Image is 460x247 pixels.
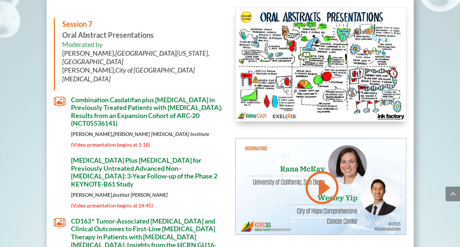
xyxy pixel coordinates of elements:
[54,217,66,229] span: 
[54,156,66,168] span: 
[71,96,222,128] span: Combination Casdatifan plus [MEDICAL_DATA] in Previously Treated Patients with [MEDICAL_DATA]: Re...
[131,192,168,198] em: [PERSON_NAME]
[62,49,209,66] em: [GEOGRAPHIC_DATA][US_STATE], [GEOGRAPHIC_DATA]
[62,19,154,39] strong: Oral Abstract Presentations
[62,66,195,82] span: [PERSON_NAME],
[62,66,195,82] em: City of [GEOGRAPHIC_DATA][MEDICAL_DATA]
[236,8,406,121] img: KidneyCAN_Ink Factory_Board Session 7
[71,192,168,198] strong: [PERSON_NAME],
[71,202,153,209] span: (Video presentation begins at 14:45)
[62,40,217,87] h6: Moderated by
[71,131,209,137] strong: [PERSON_NAME],
[71,141,150,148] span: (Video presentation begins at 1:18)
[71,156,217,188] span: [MEDICAL_DATA] Plus [MEDICAL_DATA] for Previously Untreated Advanced Non–[MEDICAL_DATA]: 3-Year F...
[113,131,209,137] em: [PERSON_NAME] [MEDICAL_DATA] Institute
[113,192,130,198] em: Institut
[62,49,209,66] span: [PERSON_NAME],
[62,19,93,28] span: Session 7
[54,96,66,108] span: 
